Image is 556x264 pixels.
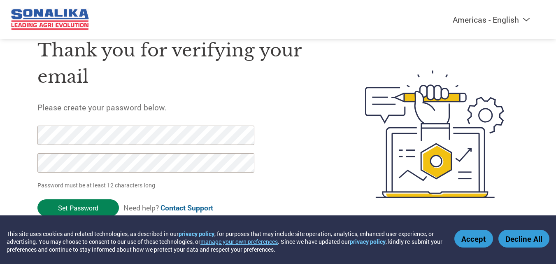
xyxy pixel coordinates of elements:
p: © 2024 Pollen, Inc. All rights reserved / Pat. 10,817,932 and Pat. 11,100,477. [349,221,546,230]
button: Accept [454,230,493,248]
h1: Thank you for verifying your email [37,37,326,90]
img: ITL [11,8,89,31]
div: This site uses cookies and related technologies, as described in our , for purposes that may incl... [7,230,442,253]
a: privacy policy [179,230,214,238]
a: privacy policy [350,238,386,245]
a: Privacy [17,221,39,230]
a: Contact Support [161,203,213,213]
span: Need help? [123,203,213,213]
a: Terms [51,221,69,230]
h5: Please create your password below. [37,102,326,112]
p: Password must be at least 12 characters long [37,181,257,189]
input: Set Password [37,199,119,216]
a: Security [81,221,106,230]
button: manage your own preferences [200,238,278,245]
img: create-password [350,25,519,243]
button: Decline All [498,230,549,248]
